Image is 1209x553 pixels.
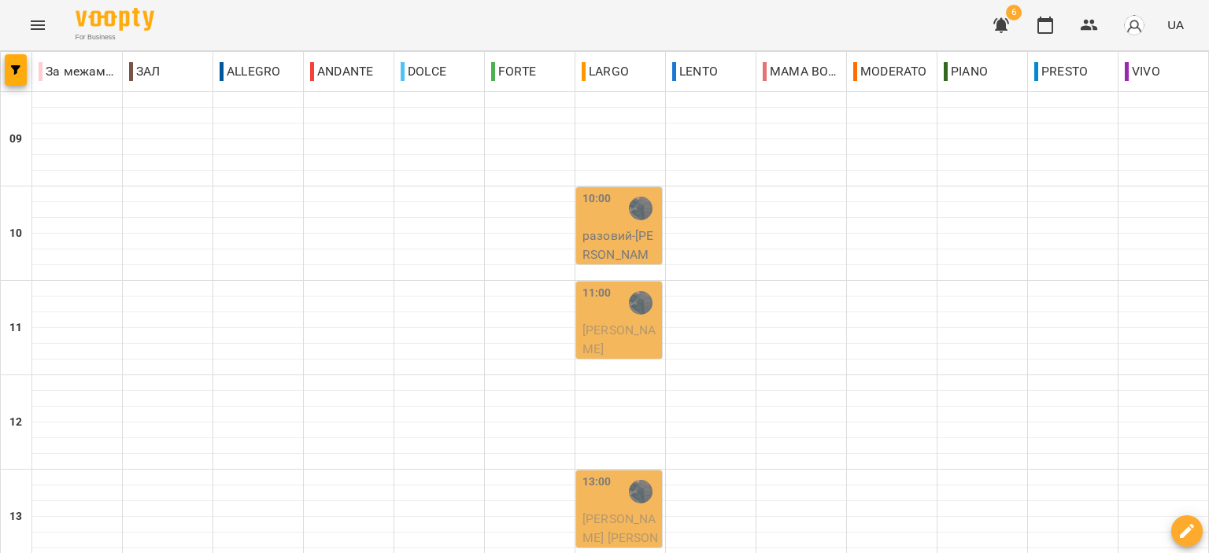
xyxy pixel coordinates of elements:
[1167,17,1184,33] span: UA
[582,190,612,208] label: 10:00
[310,62,373,81] p: ANDANTE
[582,227,659,282] p: разовий - [PERSON_NAME]
[853,62,926,81] p: MODERATO
[763,62,840,81] p: MAMA BOSS
[582,474,612,491] label: 13:00
[129,62,161,81] p: ЗАЛ
[1006,5,1022,20] span: 6
[9,225,22,242] h6: 10
[944,62,988,81] p: PIANO
[76,32,154,42] span: For Business
[19,6,57,44] button: Menu
[220,62,280,81] p: ALLEGRO
[1161,10,1190,39] button: UA
[629,480,653,503] img: Воробей Павло
[9,319,22,337] h6: 11
[582,358,659,395] p: гітара, електрогітара
[9,508,22,525] h6: 13
[401,62,446,81] p: DOLCE
[39,62,116,81] p: За межами школи
[582,285,612,302] label: 11:00
[1123,14,1145,36] img: avatar_s.png
[491,62,536,81] p: FORTE
[9,414,22,431] h6: 12
[1125,62,1160,81] p: VIVO
[582,62,629,81] p: LARGO
[582,323,656,356] span: [PERSON_NAME]
[76,8,154,31] img: Voopty Logo
[1034,62,1088,81] p: PRESTO
[9,131,22,148] h6: 09
[672,62,718,81] p: LENTO
[629,197,653,220] img: Воробей Павло
[629,291,653,315] img: Воробей Павло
